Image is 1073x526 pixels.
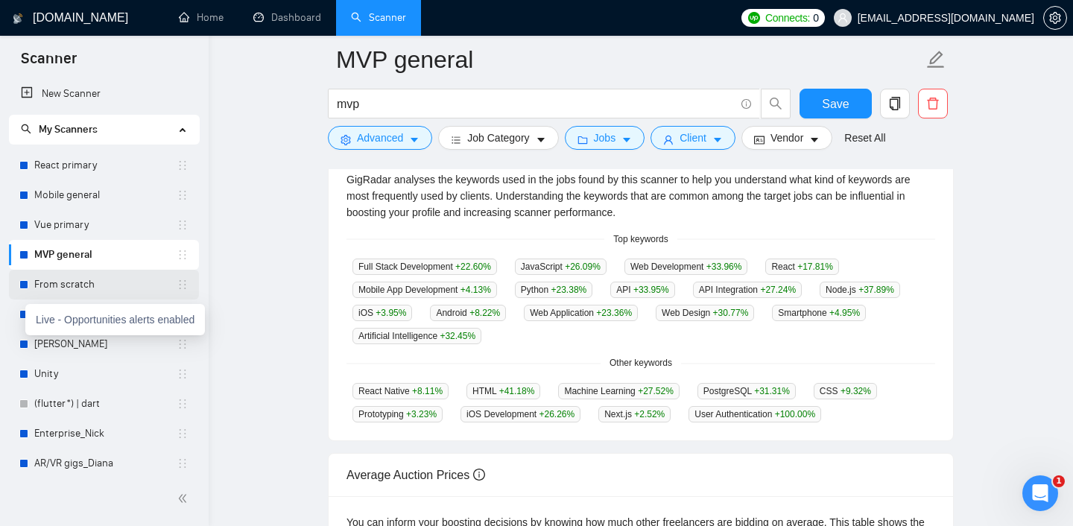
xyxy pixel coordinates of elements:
a: React primary [34,150,177,180]
li: Unity [9,359,199,389]
span: holder [177,368,189,380]
span: +22.60 % [455,262,491,272]
li: From scratch [9,270,199,300]
button: setting [1043,6,1067,30]
span: Full Stack Development [352,259,497,275]
span: Python [515,282,592,298]
a: dashboardDashboard [253,11,321,24]
span: Jobs [594,130,616,146]
img: upwork-logo.png [748,12,760,24]
span: 1 [1053,475,1065,487]
span: user [663,134,674,145]
button: idcardVendorcaret-down [741,126,832,150]
a: homeHome [179,11,224,24]
span: +31.31 % [754,386,790,396]
span: +3.23 % [406,409,437,419]
span: +41.18 % [499,386,535,396]
span: Web Development [624,259,748,275]
span: holder [177,219,189,231]
span: iOS [352,305,412,321]
span: caret-down [621,134,632,145]
span: HTML [466,383,540,399]
span: Web Application [524,305,638,321]
span: caret-down [536,134,546,145]
a: From scratch [34,270,177,300]
span: Prototyping [352,406,443,422]
a: AR/VR gigs_Diana [34,449,177,478]
span: holder [177,189,189,201]
span: bars [451,134,461,145]
button: userClientcaret-down [651,126,735,150]
img: logo [13,7,23,31]
span: holder [177,159,189,171]
button: settingAdvancedcaret-down [328,126,432,150]
span: +17.81 % [797,262,833,272]
li: (flutter*) | dart [9,389,199,419]
span: API [610,282,674,298]
span: Save [822,95,849,113]
span: +27.52 % [638,386,674,396]
span: caret-down [409,134,420,145]
span: Top keywords [604,232,677,247]
span: +27.24 % [760,285,796,295]
li: MVP general [9,240,199,270]
span: +26.26 % [539,409,575,419]
a: Vue ([PERSON_NAME]) [34,300,177,329]
li: Vue (Andriy V.) [9,300,199,329]
span: info-circle [741,99,751,109]
a: Enterprise_Nick [34,419,177,449]
span: Vendor [770,130,803,146]
span: +30.77 % [713,308,749,318]
a: Mobile general [34,180,177,210]
span: copy [881,97,909,110]
button: barsJob Categorycaret-down [438,126,558,150]
span: +33.96 % [706,262,742,272]
span: Android [430,305,506,321]
span: +2.52 % [634,409,665,419]
a: MVP general [34,240,177,270]
button: Save [800,89,872,118]
span: Node.js [820,282,900,298]
span: holder [177,428,189,440]
a: setting [1043,12,1067,24]
span: My Scanners [21,123,98,136]
span: Connects: [765,10,810,26]
li: Vue primary [9,210,199,240]
span: +8.11 % [412,386,443,396]
span: delete [919,97,947,110]
span: Smartphone [772,305,866,321]
span: User Authentication [689,406,821,422]
a: New Scanner [21,79,187,109]
span: holder [177,398,189,410]
iframe: Intercom live chat [1022,475,1058,511]
span: setting [1044,12,1066,24]
span: holder [177,279,189,291]
span: search [21,124,31,134]
span: CSS [814,383,877,399]
a: searchScanner [351,11,406,24]
span: API Integration [693,282,802,298]
span: React Native [352,383,449,399]
li: Enterprise_Nick [9,419,199,449]
a: (flutter*) | dart [34,389,177,419]
span: holder [177,249,189,261]
span: setting [341,134,351,145]
span: Mobile App Development [352,282,497,298]
span: +100.00 % [775,409,815,419]
span: holder [177,308,189,320]
span: Next.js [598,406,671,422]
span: Advanced [357,130,403,146]
a: [PERSON_NAME] [34,329,177,359]
span: edit [926,50,946,69]
span: Web Design [656,305,754,321]
input: Scanner name... [336,41,923,78]
span: idcard [754,134,765,145]
span: My Scanners [39,123,98,136]
span: PostgreSQL [697,383,796,399]
span: folder [577,134,588,145]
span: 0 [813,10,819,26]
span: +37.89 % [858,285,894,295]
span: info-circle [473,469,485,481]
button: copy [880,89,910,118]
span: double-left [177,491,192,506]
